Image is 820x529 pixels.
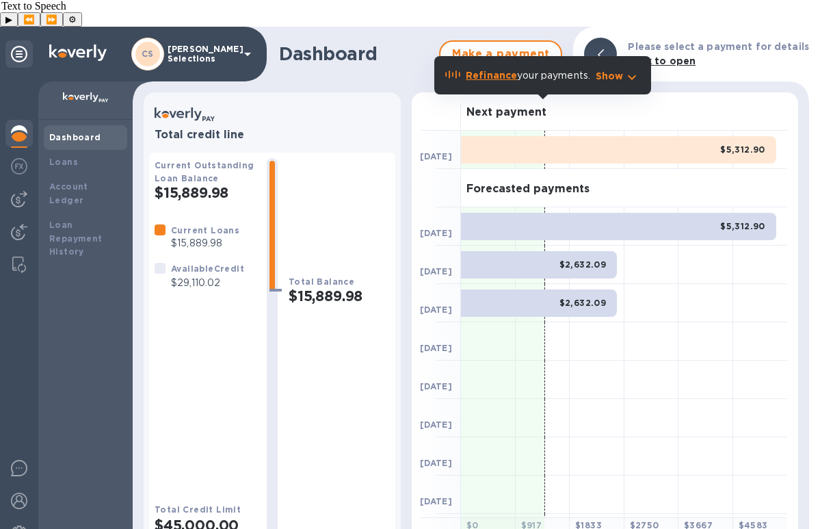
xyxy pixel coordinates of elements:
[420,151,452,162] b: [DATE]
[142,49,154,59] b: CS
[720,221,765,231] b: $5,312.90
[420,420,452,430] b: [DATE]
[289,276,354,287] b: Total Balance
[171,263,244,274] b: Available Credit
[420,305,452,315] b: [DATE]
[289,287,390,305] h2: $15,889.98
[466,106,546,119] h3: Next payment
[420,266,452,276] b: [DATE]
[49,44,107,61] img: Logo
[49,157,78,167] b: Loans
[5,40,33,68] div: Unpin categories
[155,184,256,201] h2: $15,889.98
[279,43,432,65] h1: Dashboard
[420,228,452,238] b: [DATE]
[171,225,239,235] b: Current Loans
[628,41,809,52] b: Please select a payment for details
[420,343,452,353] b: [DATE]
[420,381,452,391] b: [DATE]
[596,69,640,83] button: Show
[466,183,590,196] h3: Forecasted payments
[596,69,624,83] p: Show
[171,236,239,250] p: $15,889.98
[559,298,607,308] b: $2,632.09
[559,259,607,270] b: $2,632.09
[466,70,517,81] b: Refinance
[466,68,590,83] p: your payments.
[155,160,254,183] b: Current Outstanding Loan Balance
[451,46,550,62] span: Make a payment
[720,144,765,155] b: $5,312.90
[49,132,101,142] b: Dashboard
[155,129,390,142] h3: Total credit line
[171,276,244,290] p: $29,110.02
[11,158,27,175] img: Foreign exchange
[155,504,241,515] b: Total Credit Limit
[420,458,452,468] b: [DATE]
[49,220,103,257] b: Loan Repayment History
[628,55,696,66] b: Click to open
[439,40,562,68] button: Make a payment
[420,496,452,506] b: [DATE]
[49,181,88,205] b: Account Ledger
[63,12,82,27] button: Settings
[18,12,40,27] button: Previous
[168,44,236,64] p: [PERSON_NAME] Selections
[40,12,63,27] button: Forward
